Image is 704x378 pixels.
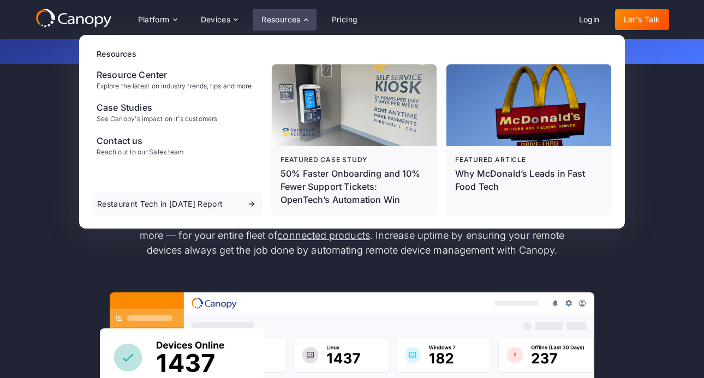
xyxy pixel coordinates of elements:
a: Login [570,9,608,30]
a: Restaurant Tech in [DATE] Report [92,193,262,215]
div: Restaurant Tech in [DATE] Report [97,200,223,208]
div: Platform [138,16,170,23]
div: Reach out to our Sales team [97,148,183,156]
a: Pricing [323,9,367,30]
div: Resources [261,16,301,23]
a: Resource CenterExplore the latest on industry trends, tips and more [92,64,262,94]
nav: Resources [79,35,625,229]
div: Contact us [97,134,183,147]
div: Devices [201,16,231,23]
p: 50% Faster Onboarding and 10% Fewer Support Tickets: OpenTech’s Automation Win [281,167,428,206]
div: Devices [192,9,247,31]
div: Why McDonald’s Leads in Fast Food Tech [455,167,602,193]
a: Let's Talk [615,9,669,30]
a: connected products [277,230,369,241]
a: Featured articleWhy McDonald’s Leads in Fast Food Tech [446,64,611,215]
div: Case Studies [97,101,217,114]
p: Reduce the costs to service kiosks, point-of-sale (POS) systems, physical security systems, and m... [123,213,581,257]
div: Explore the latest on industry trends, tips and more [97,82,252,90]
div: Resources [253,9,316,31]
a: Contact usReach out to our Sales team [92,130,262,160]
a: Case StudiesSee Canopy's impact on it's customers [92,97,262,127]
div: See Canopy's impact on it's customers [97,115,217,123]
a: Featured case study50% Faster Onboarding and 10% Fewer Support Tickets: OpenTech’s Automation Win [272,64,437,215]
div: Platform [129,9,186,31]
div: Featured article [455,155,602,165]
div: Resource Center [97,68,252,81]
div: Featured case study [281,155,428,165]
div: Resources [97,48,612,59]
